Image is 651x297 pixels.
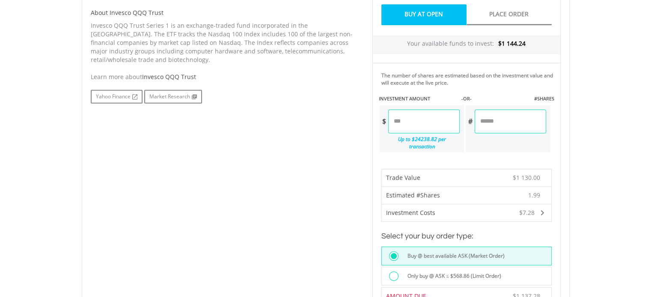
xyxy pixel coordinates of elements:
[534,95,554,102] label: #SHARES
[373,35,560,54] div: Your available funds to invest:
[402,271,501,281] label: Only buy @ ASK ≤ $568.86 (Limit Order)
[519,209,535,217] span: $7.28
[91,21,360,64] p: Invesco QQQ Trust Series 1 is an exchange-traded fund incorporated in the [GEOGRAPHIC_DATA]. The ...
[144,90,202,103] a: Market Research
[380,133,460,152] div: Up to $24238.82 per transaction
[466,109,475,133] div: #
[381,4,467,25] a: Buy At Open
[402,251,505,261] label: Buy @ best available ASK (Market Order)
[386,173,420,182] span: Trade Value
[91,90,143,103] a: Yahoo Finance
[498,39,526,47] span: $1 144.24
[380,109,388,133] div: $
[386,191,440,199] span: Estimated #Shares
[461,95,471,102] label: -OR-
[513,173,540,182] span: $1 130.00
[467,4,552,25] a: Place Order
[386,209,435,217] span: Investment Costs
[381,230,552,242] h3: Select your buy order type:
[91,73,360,81] div: Learn more about
[91,9,360,17] h5: About Invesco QQQ Trust
[379,95,430,102] label: INVESTMENT AMOUNT
[381,72,557,86] div: The number of shares are estimated based on the investment value and will execute at the live price.
[528,191,540,200] span: 1.99
[142,73,196,81] span: Invesco QQQ Trust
